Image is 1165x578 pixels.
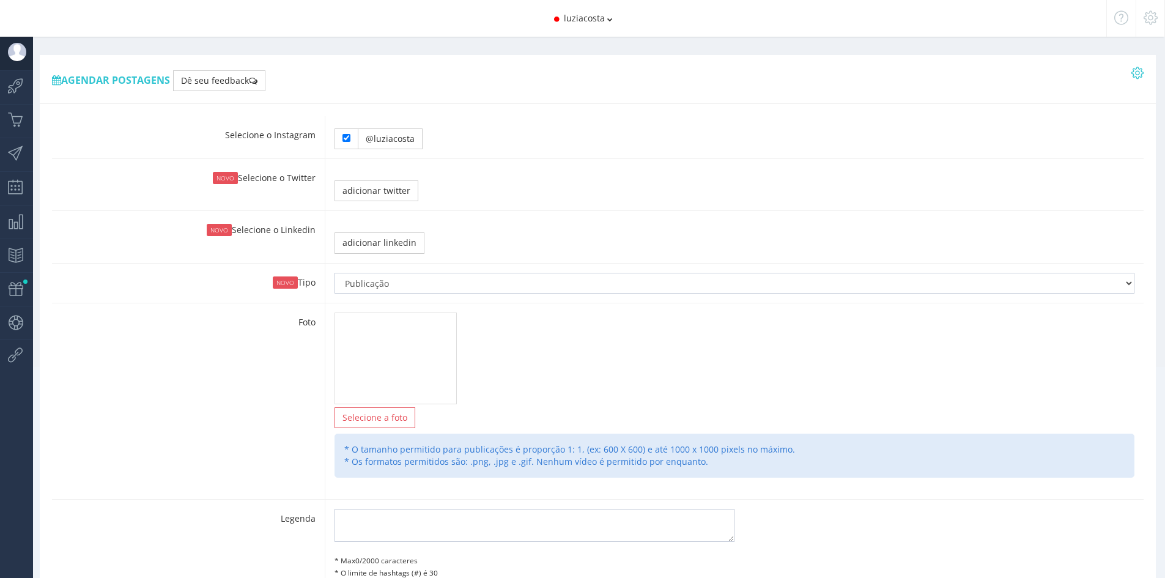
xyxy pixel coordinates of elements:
[335,232,424,253] a: adicionar linkedin
[52,73,170,87] span: Agendar Postagens
[335,128,423,149] div: Basic example
[273,276,298,289] small: NOVO
[52,212,325,236] label: Selecione o Linkedin
[52,160,325,184] label: Selecione o Twitter
[335,180,418,201] a: adicionar twitter
[173,70,265,91] button: Dê seu feedback
[52,304,325,328] label: Foto
[213,172,238,184] small: NOVO
[335,568,438,577] small: * O limite de hashtags (#) é 30
[335,434,1134,478] div: * O tamanho permitido para publicações é proporção 1: 1, (ex: 600 X 600) e até 1000 x 1000 pixels...
[52,500,325,525] label: Legenda
[358,128,423,149] button: @luziacosta
[207,224,232,236] small: NOVO
[355,555,360,565] span: 0
[564,12,605,24] span: luziacosta
[335,555,418,565] small: * Max /2000 caracteres
[52,117,325,141] label: Selecione o Instagram
[52,264,325,289] label: Tipo
[8,43,26,61] img: User Image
